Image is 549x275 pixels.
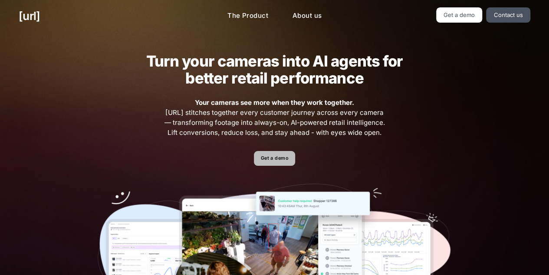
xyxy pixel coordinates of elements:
[436,7,483,23] a: Get a demo
[195,98,354,107] strong: Your cameras see more when they work together.
[220,7,275,24] a: The Product
[486,7,530,23] a: Contact us
[163,98,386,137] span: [URL] stitches together every customer journey across every camera — transforming footage into al...
[286,7,329,24] a: About us
[19,7,40,24] a: [URL]
[132,53,416,87] h2: Turn your cameras into AI agents for better retail performance
[254,151,295,166] a: Get a demo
